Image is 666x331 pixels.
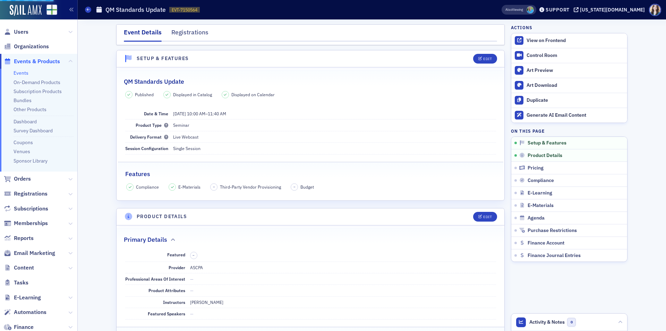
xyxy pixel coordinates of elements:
a: Tasks [4,279,28,287]
a: View on Frontend [511,33,627,48]
div: Edit [483,57,492,61]
time: 11:40 AM [208,111,226,116]
a: Art Preview [511,63,627,78]
span: E-Materials [178,184,200,190]
div: Also [505,7,512,12]
span: — [190,276,194,282]
span: Profile [649,4,661,16]
span: Agenda [528,215,545,221]
a: On-Demand Products [14,79,60,85]
div: [PERSON_NAME] [190,299,223,305]
span: E-Learning [528,190,552,196]
a: Memberships [4,220,48,227]
span: Organizations [14,43,49,50]
img: SailAMX [10,5,42,16]
div: Edit [483,215,492,219]
div: Event Details [124,28,162,42]
h2: QM Standards Update [124,77,184,86]
a: Organizations [4,43,49,50]
span: Instructors [163,299,185,305]
button: [US_STATE][DOMAIN_NAME] [574,7,647,12]
span: Automations [14,308,46,316]
button: Duplicate [511,93,627,108]
span: Setup & Features [528,140,566,146]
h4: Setup & Features [137,55,189,62]
span: 0 [567,318,576,326]
div: Registrations [171,28,208,41]
span: Purchase Restrictions [528,227,577,234]
span: Single Session [173,146,200,151]
span: Finance Journal Entries [528,253,581,259]
button: Edit [473,212,497,222]
a: Art Download [511,78,627,93]
span: Orders [14,175,31,183]
button: Generate AI Email Content [511,108,627,123]
span: Finance [14,323,34,331]
span: E-Learning [14,294,41,301]
span: Third-Party Vendor Provisioning [220,184,281,190]
span: Events & Products [14,58,60,65]
h2: Features [125,169,150,179]
span: Registrations [14,190,48,198]
span: Live Webcast [173,134,198,140]
a: Sponsor Library [14,158,48,164]
button: Edit [473,54,497,64]
span: E-Materials [528,202,554,209]
span: ASCPA [190,265,203,270]
span: Kristi Gates [527,6,534,14]
span: Delivery Format [130,134,168,140]
a: Bundles [14,97,32,104]
span: Tasks [14,279,28,287]
span: – [293,184,296,189]
span: Displayed on Calendar [231,91,275,98]
span: [DATE] [173,111,186,116]
h1: QM Standards Update [105,6,166,14]
a: Dashboard [14,118,37,125]
a: View Homepage [42,5,57,16]
div: View on Frontend [527,38,624,44]
time: 10:00 AM [187,111,205,116]
span: Email Marketing [14,249,55,257]
a: Finance [4,323,34,331]
a: Other Products [14,106,46,113]
span: Reports [14,234,34,242]
h4: On this page [511,128,627,134]
span: – [193,253,195,258]
a: Content [4,264,34,272]
span: – [213,184,215,189]
div: Generate AI Email Content [527,112,624,118]
h2: Primary Details [124,235,167,244]
a: Subscriptions [4,205,48,213]
span: Featured [167,252,185,257]
span: Compliance [528,177,554,184]
a: Registrations [4,190,48,198]
span: Displayed in Catalog [173,91,212,98]
span: Finance Account [528,240,564,246]
span: Viewing [505,7,523,12]
span: – [173,111,226,116]
a: Control Room [511,48,627,63]
span: Date & Time [144,111,168,116]
a: Venues [14,148,30,155]
span: EVT-7150564 [172,7,197,13]
a: E-Learning [4,294,41,301]
span: Subscriptions [14,205,48,213]
span: Budget [300,184,314,190]
span: Pricing [528,165,544,171]
span: Published [135,91,154,98]
div: Support [546,7,570,13]
span: Provider [169,265,185,270]
a: Survey Dashboard [14,127,53,134]
span: Session Configuration [125,146,168,151]
a: Events [14,70,28,76]
span: Activity & Notes [529,318,565,326]
a: Coupons [14,139,33,146]
span: Memberships [14,220,48,227]
h4: Actions [511,24,532,31]
span: Users [14,28,28,36]
h4: Product Details [137,213,187,220]
a: Events & Products [4,58,60,65]
a: Orders [4,175,31,183]
a: Reports [4,234,34,242]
